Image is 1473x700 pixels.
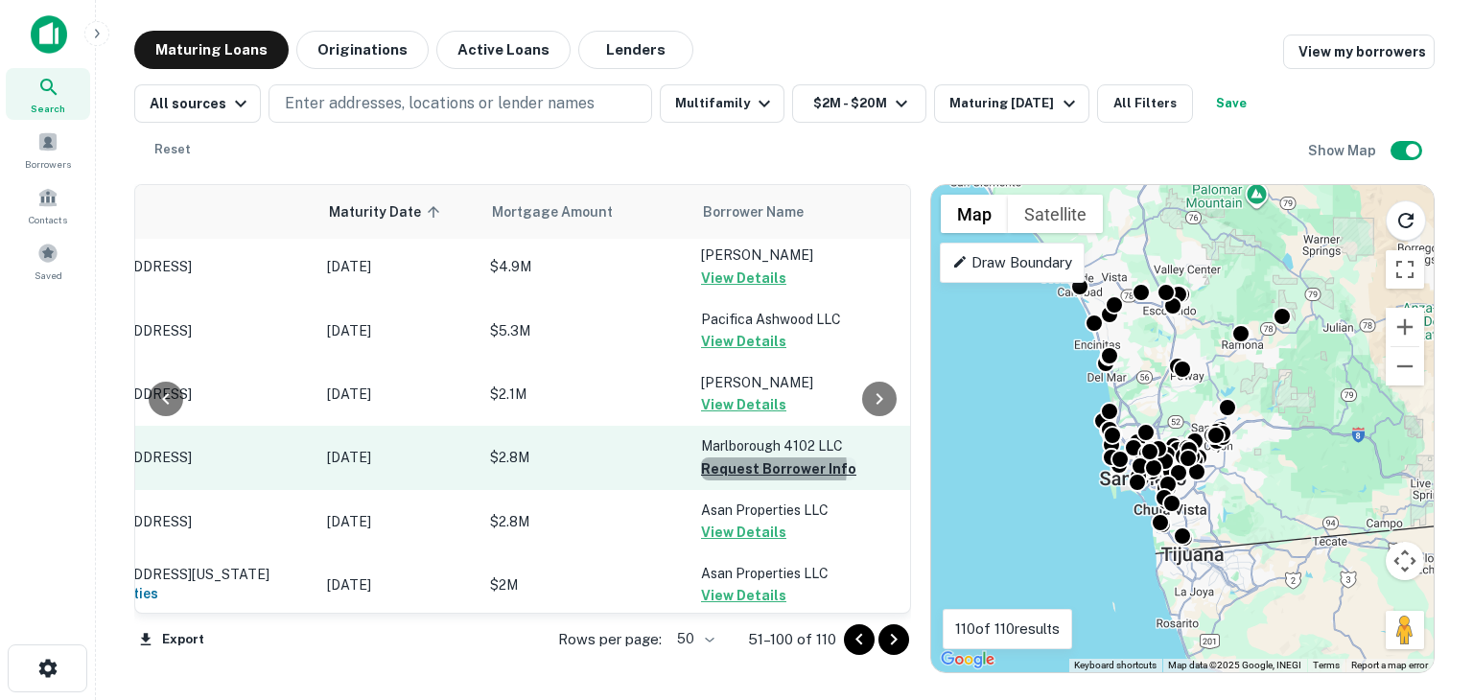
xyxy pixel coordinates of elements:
[134,625,209,654] button: Export
[691,185,902,239] th: Borrower Name
[490,320,682,341] p: $5.3M
[660,84,784,123] button: Multifamily
[134,31,289,69] button: Maturing Loans
[1283,35,1435,69] a: View my borrowers
[701,309,893,330] p: Pacifica Ashwood LLC
[936,647,999,672] img: Google
[6,235,90,287] a: Saved
[878,624,909,655] button: Go to next page
[1097,84,1193,123] button: All Filters
[25,156,71,172] span: Borrowers
[490,574,682,595] p: $2M
[844,624,875,655] button: Go to previous page
[490,511,682,532] p: $2.8M
[934,84,1088,123] button: Maturing [DATE]
[1008,195,1103,233] button: Show satellite imagery
[1386,542,1424,580] button: Map camera controls
[1168,660,1301,670] span: Map data ©2025 Google, INEGI
[701,521,786,544] button: View Details
[1308,140,1379,161] h6: Show Map
[701,457,856,480] button: Request Borrower Info
[792,84,926,123] button: $2M - $20M
[701,563,893,584] p: Asan Properties LLC
[578,31,693,69] button: Lenders
[701,435,893,456] p: Marlborough 4102 LLC
[701,584,786,607] button: View Details
[1313,660,1340,670] a: Terms (opens in new tab)
[701,267,786,290] button: View Details
[1074,659,1157,672] button: Keyboard shortcuts
[31,15,67,54] img: capitalize-icon.png
[955,618,1060,641] p: 110 of 110 results
[329,200,446,223] span: Maturity Date
[1386,347,1424,385] button: Zoom out
[296,31,429,69] button: Originations
[701,393,786,416] button: View Details
[701,372,893,393] p: [PERSON_NAME]
[142,130,203,169] button: Reset
[748,628,836,651] p: 51–100 of 110
[1386,200,1426,241] button: Reload search area
[1351,660,1428,670] a: Report a map error
[669,625,717,653] div: 50
[327,447,471,468] p: [DATE]
[29,212,67,227] span: Contacts
[1386,308,1424,346] button: Zoom in
[490,384,682,405] p: $2.1M
[936,647,999,672] a: Open this area in Google Maps (opens a new window)
[327,574,471,595] p: [DATE]
[35,268,62,283] span: Saved
[1386,250,1424,289] button: Toggle fullscreen view
[1201,84,1262,123] button: Save your search to get updates of matches that match your search criteria.
[327,511,471,532] p: [DATE]
[931,185,1434,672] div: 0 0
[952,251,1072,274] p: Draw Boundary
[6,124,90,175] a: Borrowers
[6,68,90,120] a: Search
[480,185,691,239] th: Mortgage Amount
[701,500,893,521] p: Asan Properties LLC
[703,200,804,223] span: Borrower Name
[327,256,471,277] p: [DATE]
[490,256,682,277] p: $4.9M
[6,179,90,231] a: Contacts
[949,92,1080,115] div: Maturing [DATE]
[490,447,682,468] p: $2.8M
[701,330,786,353] button: View Details
[269,84,652,123] button: Enter addresses, locations or lender names
[941,195,1008,233] button: Show street map
[285,92,595,115] p: Enter addresses, locations or lender names
[492,200,638,223] span: Mortgage Amount
[1377,547,1473,639] iframe: Chat Widget
[327,320,471,341] p: [DATE]
[150,92,252,115] div: All sources
[436,31,571,69] button: Active Loans
[701,245,893,266] p: [PERSON_NAME]
[317,185,480,239] th: Maturity Date
[134,84,261,123] button: All sources
[558,628,662,651] p: Rows per page:
[327,384,471,405] p: [DATE]
[31,101,65,116] span: Search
